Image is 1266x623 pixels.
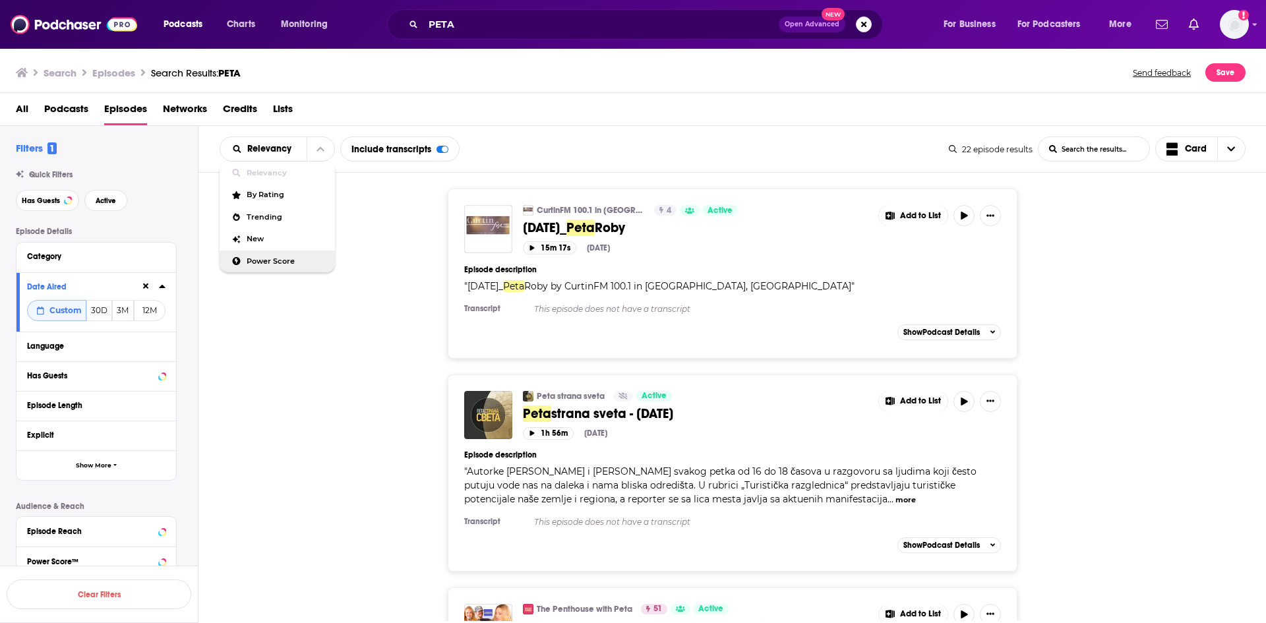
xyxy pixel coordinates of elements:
[27,252,157,261] div: Category
[112,300,135,321] button: 3M
[16,142,57,154] h2: Filters
[653,603,662,616] span: 51
[16,227,177,236] p: Episode Details
[29,170,73,179] span: Quick Filters
[897,537,1002,553] button: ShowPodcast Details
[27,401,157,410] div: Episode Length
[523,427,574,440] button: 1h 56m
[642,390,667,403] span: Active
[44,98,88,125] span: Podcasts
[698,603,723,616] span: Active
[49,305,82,315] span: Custom
[693,604,729,614] a: Active
[667,204,671,218] span: 4
[423,14,779,35] input: Search podcasts, credits, & more...
[27,427,166,443] button: Explicit
[537,391,605,401] a: Peta strana sveta
[779,16,845,32] button: Open AdvancedNew
[636,391,672,401] a: Active
[822,8,845,20] span: New
[566,220,595,236] span: Peta
[307,137,334,161] button: close menu
[27,371,154,380] div: Has Guests
[272,14,345,35] button: open menu
[980,205,1001,226] button: Show More Button
[934,14,1012,35] button: open menu
[654,205,677,216] a: 4
[151,67,241,79] div: Search Results:
[220,136,335,162] h2: Choose List sort
[27,557,154,566] div: Power Score™
[1155,136,1246,162] button: Choose View
[84,190,127,211] button: Active
[1220,10,1249,39] span: Logged in as WesBurdett
[96,197,116,204] span: Active
[76,462,111,469] span: Show More
[467,280,503,292] span: [DATE]_
[27,367,166,384] button: Has Guests
[1220,10,1249,39] button: Show profile menu
[464,391,512,439] img: Peta strana sveta - 10.10.2025.
[27,248,166,264] button: Category
[92,67,135,79] h3: Episodes
[27,527,154,536] div: Episode Reach
[1100,14,1148,35] button: open menu
[595,220,625,236] span: Roby
[16,190,79,211] button: Has Guests
[247,235,324,243] span: New
[27,341,157,351] div: Language
[523,405,869,422] a: Petastrana sveta - [DATE]
[27,430,157,440] div: Explicit
[47,142,57,154] span: 1
[27,338,166,354] button: Language
[1129,63,1195,82] button: Send feedback
[900,609,941,619] span: Add to List
[980,391,1001,412] button: Show More Button
[16,502,177,511] p: Audience & Reach
[464,304,524,313] h4: Transcript
[464,205,512,253] img: 2025-10-10_Peta Roby
[218,14,263,35] a: Charts
[464,280,855,292] span: " "
[551,405,673,422] span: strana sveta - [DATE]
[247,214,324,221] span: Trending
[537,205,646,216] a: CurtinFM 100.1 in [GEOGRAPHIC_DATA], [GEOGRAPHIC_DATA]
[503,280,524,292] span: Peta
[888,493,893,505] span: ...
[400,9,895,40] div: Search podcasts, credits, & more...
[163,98,207,125] a: Networks
[464,465,977,505] span: Autorke [PERSON_NAME] i [PERSON_NAME] svakog petka od 16 do 18 časova u razgovoru sa ljudima koji...
[27,522,166,539] button: Episode Reach
[523,205,533,216] a: CurtinFM 100.1 in Perth, Western Australia
[1017,15,1081,34] span: For Podcasters
[281,15,328,34] span: Monitoring
[903,328,980,337] span: Show Podcast Details
[22,197,60,204] span: Has Guests
[340,136,460,162] div: Include transcripts
[220,144,307,154] button: close menu
[27,282,132,291] div: Date Aired
[641,604,667,614] a: 51
[523,391,533,401] img: Peta strana sveta
[523,220,869,236] a: [DATE]_PetaRoby
[134,300,166,321] button: 12M
[273,98,293,125] a: Lists
[104,98,147,125] a: Episodes
[587,243,610,252] div: [DATE]
[151,67,241,79] a: Search Results:PETA
[16,98,28,125] a: All
[464,465,977,505] span: "
[1009,14,1100,35] button: open menu
[897,324,1002,340] button: ShowPodcast Details
[27,278,140,295] button: Date Aired
[879,391,948,412] button: Show More Button
[524,280,851,292] span: Roby by CurtinFM 100.1 in [GEOGRAPHIC_DATA], [GEOGRAPHIC_DATA]
[523,604,533,614] img: The Penthouse with Peta
[27,300,86,321] button: Custom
